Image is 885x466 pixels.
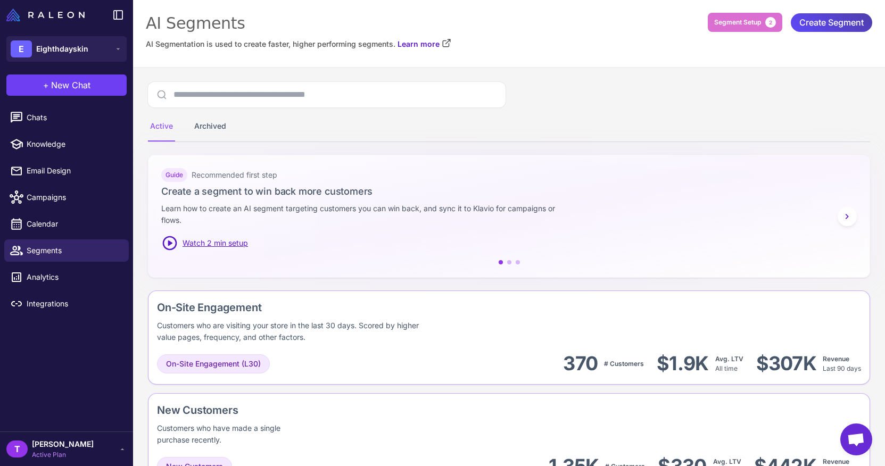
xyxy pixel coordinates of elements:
[157,320,432,343] div: Customers who are visiting your store in the last 30 days. Scored by higher value pages, frequenc...
[765,17,776,28] span: 2
[4,293,129,315] a: Integrations
[192,169,277,181] span: Recommended first step
[4,239,129,262] a: Segments
[4,106,129,129] a: Chats
[27,112,120,123] span: Chats
[27,192,120,203] span: Campaigns
[4,133,129,155] a: Knowledge
[51,79,90,91] span: New Chat
[157,422,284,446] div: Customers who have made a single purchase recently.
[183,237,248,249] span: Watch 2 min setup
[27,271,120,283] span: Analytics
[161,203,570,226] p: Learn how to create an AI segment targeting customers you can win back, and sync it to Klavio for...
[6,36,127,62] button: EEighthdayskin
[161,184,857,198] h3: Create a segment to win back more customers
[823,355,849,363] span: Revenue
[715,354,743,373] div: All time
[840,423,872,455] a: Open chat
[713,457,741,465] span: Avg. LTV
[146,13,872,34] div: AI Segments
[604,360,644,368] span: # Customers
[27,218,120,230] span: Calendar
[823,457,849,465] span: Revenue
[11,40,32,57] div: E
[148,112,175,142] div: Active
[714,18,761,27] span: Segment Setup
[32,450,94,460] span: Active Plan
[27,165,120,177] span: Email Design
[4,186,129,209] a: Campaigns
[157,402,347,418] div: New Customers
[146,38,395,50] span: AI Segmentation is used to create faster, higher performing segments.
[823,354,861,373] div: Last 90 days
[756,352,816,376] div: $307K
[4,266,129,288] a: Analytics
[4,160,129,182] a: Email Design
[6,74,127,96] button: +New Chat
[27,245,120,256] span: Segments
[161,168,187,182] div: Guide
[6,9,85,21] img: Raleon Logo
[32,438,94,450] span: [PERSON_NAME]
[36,43,88,55] span: Eighthdayskin
[6,440,28,457] div: T
[563,352,598,376] div: 370
[192,112,228,142] div: Archived
[4,213,129,235] a: Calendar
[657,352,708,376] div: $1.9K
[166,358,261,370] span: On-Site Engagement (L30)
[799,13,864,32] span: Create Segment
[398,38,451,50] a: Learn more
[715,355,743,363] span: Avg. LTV
[27,298,120,310] span: Integrations
[43,79,49,91] span: +
[157,299,569,315] div: On-Site Engagement
[27,138,120,150] span: Knowledge
[708,13,782,32] button: Segment Setup2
